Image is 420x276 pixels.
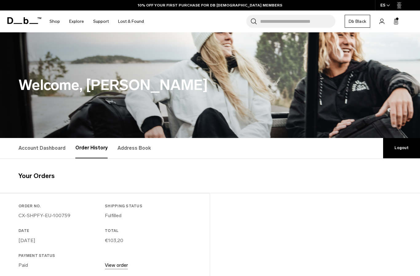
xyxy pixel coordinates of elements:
h1: Welcome, [PERSON_NAME] [18,74,402,96]
a: View order [105,262,128,268]
a: Account Dashboard [18,138,65,158]
a: 10% OFF YOUR FIRST PURCHASE FOR DB [DEMOGRAPHIC_DATA] MEMBERS [138,2,282,8]
h3: Shipping Status [105,203,189,209]
a: Shop [50,10,60,32]
p: Paid [18,262,102,269]
nav: Main Navigation [45,10,149,32]
a: Lost & Found [118,10,144,32]
p: [DATE] [18,237,102,244]
h3: Total [105,228,189,233]
a: Db Black [345,15,370,28]
a: Logout [383,138,420,158]
a: Order History [75,138,108,158]
h4: Your Orders [18,171,402,181]
p: €103,20 [105,237,189,244]
p: Fulfilled [105,212,189,219]
h3: Payment Status [18,253,102,258]
a: CX-SHPFY-EU-100759 [18,213,70,218]
a: Support [93,10,109,32]
a: Explore [69,10,84,32]
h3: Order No. [18,203,102,209]
a: Address Book [117,138,151,158]
h3: Date [18,228,102,233]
